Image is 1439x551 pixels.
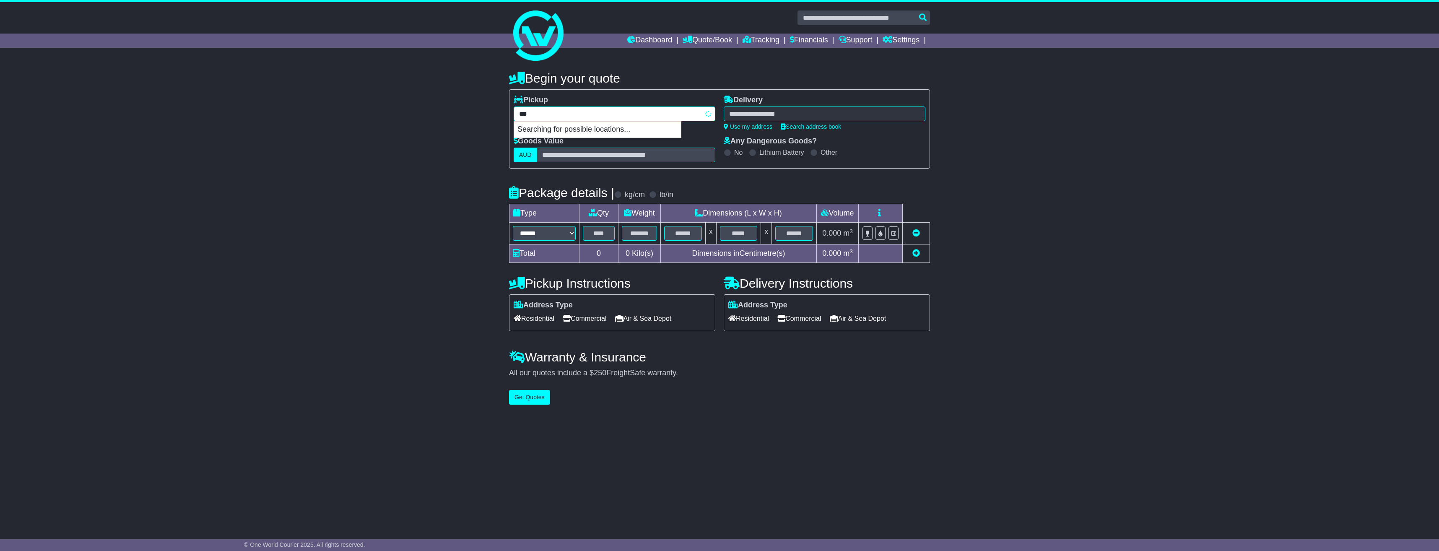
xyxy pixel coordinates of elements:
[627,34,672,48] a: Dashboard
[514,137,564,146] label: Goods Value
[615,312,672,325] span: Air & Sea Depot
[822,249,841,257] span: 0.000
[781,123,841,130] a: Search address book
[724,137,817,146] label: Any Dangerous Goods?
[705,223,716,244] td: x
[849,248,853,255] sup: 3
[514,122,681,138] p: Searching for possible locations...
[594,369,606,377] span: 250
[509,390,550,405] button: Get Quotes
[509,244,579,263] td: Total
[625,190,645,200] label: kg/cm
[579,244,618,263] td: 0
[509,276,715,290] h4: Pickup Instructions
[883,34,920,48] a: Settings
[761,223,772,244] td: x
[683,34,732,48] a: Quote/Book
[724,123,772,130] a: Use my address
[759,148,804,156] label: Lithium Battery
[563,312,606,325] span: Commercial
[724,276,930,290] h4: Delivery Instructions
[660,190,673,200] label: lb/in
[514,301,573,310] label: Address Type
[660,244,816,263] td: Dimensions in Centimetre(s)
[912,229,920,237] a: Remove this item
[626,249,630,257] span: 0
[514,107,715,121] typeahead: Please provide city
[618,204,661,223] td: Weight
[579,204,618,223] td: Qty
[509,71,930,85] h4: Begin your quote
[660,204,816,223] td: Dimensions (L x W x H)
[509,350,930,364] h4: Warranty & Insurance
[734,148,743,156] label: No
[822,229,841,237] span: 0.000
[509,186,614,200] h4: Package details |
[816,204,858,223] td: Volume
[618,244,661,263] td: Kilo(s)
[244,541,365,548] span: © One World Courier 2025. All rights reserved.
[514,312,554,325] span: Residential
[728,301,787,310] label: Address Type
[509,204,579,223] td: Type
[790,34,828,48] a: Financials
[514,148,537,162] label: AUD
[728,312,769,325] span: Residential
[843,229,853,237] span: m
[843,249,853,257] span: m
[777,312,821,325] span: Commercial
[849,228,853,234] sup: 3
[830,312,886,325] span: Air & Sea Depot
[821,148,837,156] label: Other
[509,369,930,378] div: All our quotes include a $ FreightSafe warranty.
[839,34,873,48] a: Support
[912,249,920,257] a: Add new item
[724,96,763,105] label: Delivery
[743,34,779,48] a: Tracking
[514,96,548,105] label: Pickup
